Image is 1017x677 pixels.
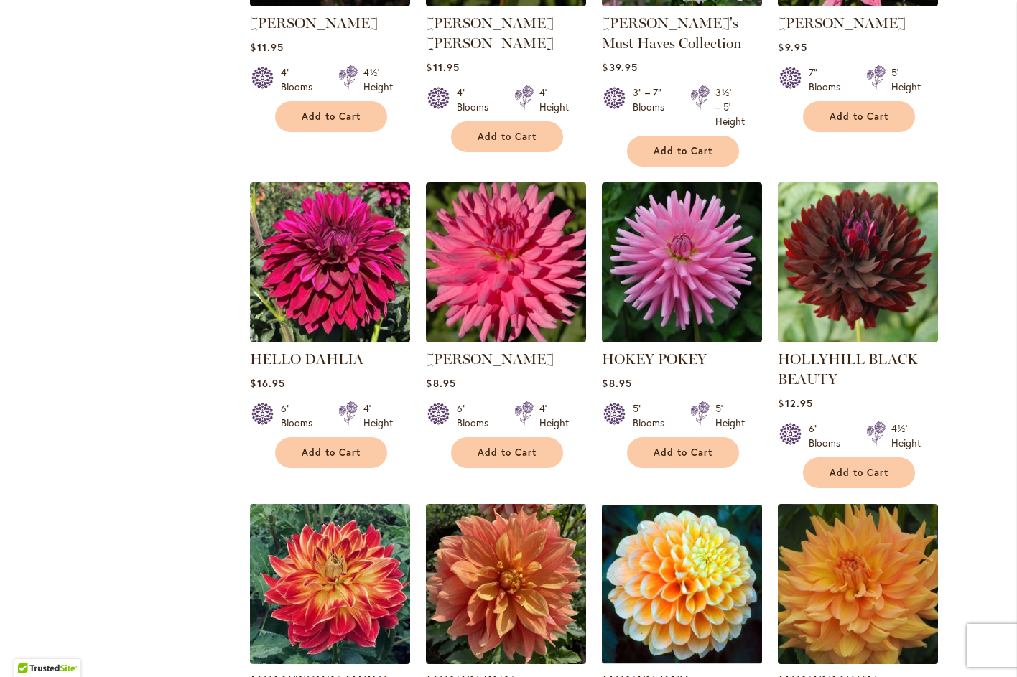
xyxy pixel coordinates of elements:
div: 4½' Height [891,421,921,450]
a: [PERSON_NAME] [250,14,378,32]
span: $8.95 [602,376,631,390]
span: Add to Cart [830,111,888,123]
div: 3" – 7" Blooms [633,85,673,129]
a: HERBERT SMITH [426,332,586,345]
a: HOKEY POKEY [602,350,707,368]
div: 7" Blooms [809,65,849,94]
span: $16.95 [250,376,284,390]
div: 4½' Height [363,65,393,94]
span: $39.95 [602,60,637,74]
span: $11.95 [426,60,459,74]
img: HOKEY POKEY [602,182,762,342]
a: [PERSON_NAME] [778,14,906,32]
div: 4" Blooms [457,85,497,114]
a: HOKEY POKEY [602,332,762,345]
img: HOMETOWN HERO [250,504,410,664]
button: Add to Cart [451,437,563,468]
button: Add to Cart [803,457,915,488]
div: 3½' – 5' Height [715,85,745,129]
button: Add to Cart [627,136,739,167]
button: Add to Cart [803,101,915,132]
span: Add to Cart [478,447,537,459]
div: 4" Blooms [281,65,321,94]
a: HOLLYHILL BLACK BEAUTY [778,350,918,388]
div: 5" Blooms [633,401,673,430]
span: Add to Cart [478,131,537,143]
img: HERBERT SMITH [426,182,586,342]
a: HOLLYHILL BLACK BEAUTY [778,332,938,345]
a: [PERSON_NAME] [PERSON_NAME] [426,14,554,52]
iframe: Launch Accessibility Center [11,626,51,666]
button: Add to Cart [451,121,563,152]
a: [PERSON_NAME] [426,350,554,368]
a: Honey Bun [426,653,586,667]
span: $11.95 [250,40,283,54]
span: Add to Cart [654,145,712,157]
div: 4' Height [363,401,393,430]
button: Add to Cart [627,437,739,468]
img: Honey Bun [426,504,586,664]
img: HOLLYHILL BLACK BEAUTY [778,182,938,342]
img: Honeymoon [778,504,938,664]
a: HELLO DAHLIA [250,350,363,368]
span: $9.95 [778,40,807,54]
button: Add to Cart [275,101,387,132]
div: 4' Height [539,401,569,430]
button: Add to Cart [275,437,387,468]
a: Hello Dahlia [250,332,410,345]
span: Add to Cart [830,467,888,479]
span: Add to Cart [302,447,361,459]
div: 4' Height [539,85,569,114]
span: Add to Cart [654,447,712,459]
img: Honey Dew [602,504,762,664]
div: 5' Height [891,65,921,94]
img: Hello Dahlia [250,182,410,342]
a: Honey Dew [602,653,762,667]
a: HOMETOWN HERO [250,653,410,667]
span: Add to Cart [302,111,361,123]
a: Honeymoon [778,653,938,667]
div: 6" Blooms [457,401,497,430]
span: $8.95 [426,376,455,390]
div: 6" Blooms [809,421,849,450]
span: $12.95 [778,396,812,410]
div: 6" Blooms [281,401,321,430]
a: [PERSON_NAME]'s Must Haves Collection [602,14,742,52]
div: 5' Height [715,401,745,430]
